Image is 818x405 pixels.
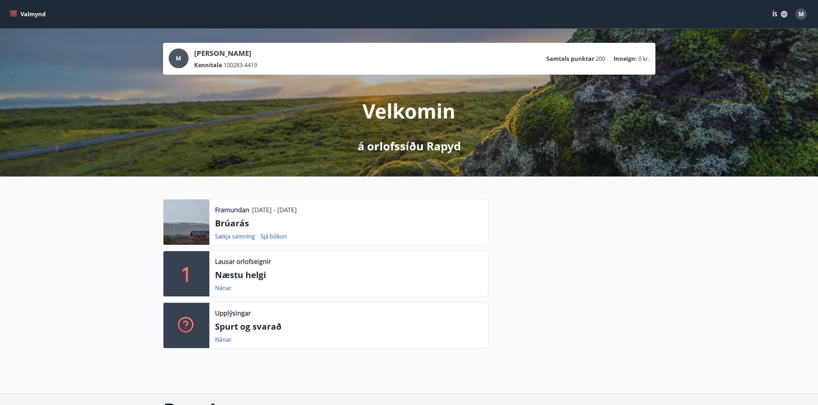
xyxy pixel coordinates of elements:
p: Upplýsingar [215,308,251,318]
p: [PERSON_NAME] [194,48,257,58]
button: ÍS [768,8,791,21]
span: 200 [596,55,605,63]
p: Brúarás [215,217,482,229]
p: 1 [181,260,192,287]
p: Inneign : [614,55,637,63]
span: M [176,54,181,62]
a: Sækja samning [215,232,255,240]
a: Sjá bókun [261,232,287,240]
button: M [793,6,810,23]
p: á orlofssíðu Rapyd [358,138,461,154]
p: Næstu helgi [215,269,482,281]
a: Nánar [215,336,232,343]
a: Nánar [215,284,232,292]
span: 100283-4419 [224,61,257,69]
p: Spurt og svarað [215,320,482,332]
p: Kennitala [194,61,222,69]
p: [DATE] - [DATE] [252,205,297,214]
p: Samtals punktar [546,55,594,63]
button: menu [8,8,48,21]
p: Framundan [215,205,249,214]
span: M [799,10,804,18]
p: Velkomin [362,97,456,124]
p: Lausar orlofseignir [215,257,271,266]
span: 0 kr. [638,55,650,63]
